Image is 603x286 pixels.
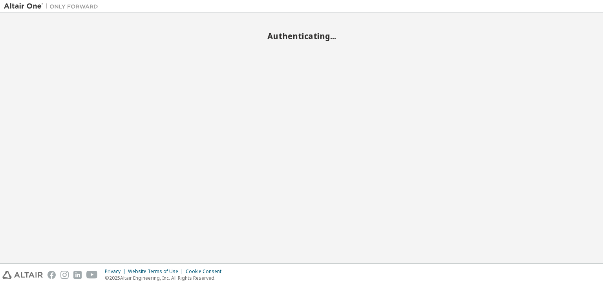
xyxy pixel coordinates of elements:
[105,268,128,275] div: Privacy
[86,271,98,279] img: youtube.svg
[48,271,56,279] img: facebook.svg
[60,271,69,279] img: instagram.svg
[128,268,186,275] div: Website Terms of Use
[4,31,599,41] h2: Authenticating...
[2,271,43,279] img: altair_logo.svg
[105,275,226,281] p: © 2025 Altair Engineering, Inc. All Rights Reserved.
[4,2,102,10] img: Altair One
[73,271,82,279] img: linkedin.svg
[186,268,226,275] div: Cookie Consent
